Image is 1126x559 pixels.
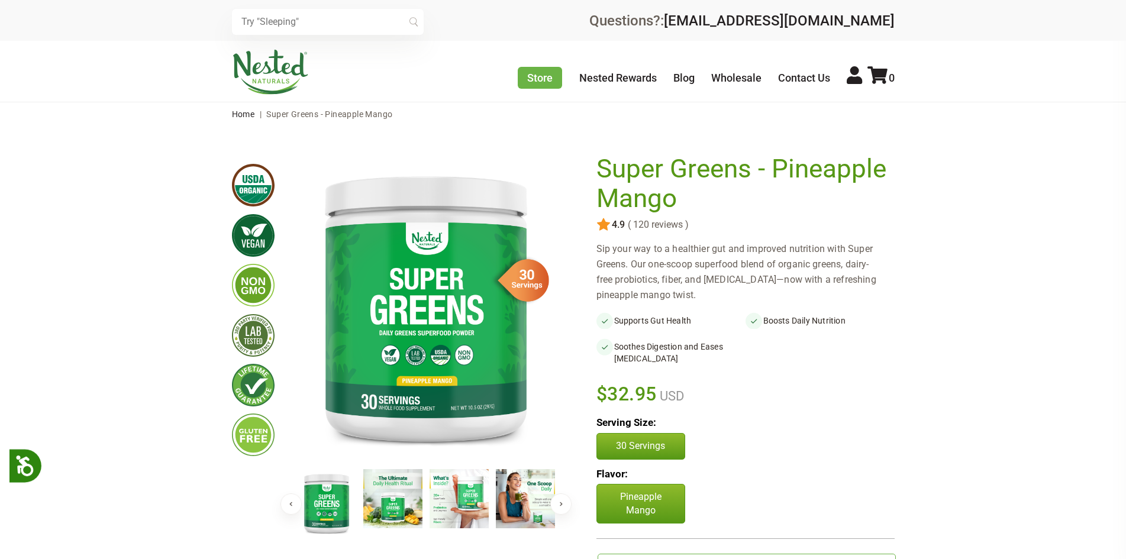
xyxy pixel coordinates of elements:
button: Next [550,493,572,515]
b: Serving Size: [596,416,656,428]
span: USD [657,389,684,403]
img: star.svg [596,218,611,232]
p: 30 Servings [609,440,673,453]
img: lifetimeguarantee [232,364,275,406]
li: Boosts Daily Nutrition [746,312,895,329]
a: Contact Us [778,72,830,84]
span: | [257,109,264,119]
a: Home [232,109,255,119]
nav: breadcrumbs [232,102,895,126]
a: Nested Rewards [579,72,657,84]
img: gmofree [232,264,275,306]
img: Super Greens - Pineapple Mango [496,469,555,528]
img: usdaorganic [232,164,275,206]
img: glutenfree [232,413,275,456]
img: thirdpartytested [232,314,275,357]
a: [EMAIL_ADDRESS][DOMAIN_NAME] [664,12,895,29]
a: Wholesale [711,72,762,84]
div: Questions?: [589,14,895,28]
h1: Super Greens - Pineapple Mango [596,154,889,213]
img: sg-servings-30.png [490,255,549,306]
b: Flavor: [596,468,628,480]
span: $32.95 [596,381,657,407]
span: ( 120 reviews ) [625,219,689,230]
button: 30 Servings [596,433,685,459]
a: Store [518,67,562,89]
p: Pineapple Mango [596,484,685,524]
button: Previous [280,493,302,515]
img: Nested Naturals [232,50,309,95]
li: Soothes Digestion and Eases [MEDICAL_DATA] [596,338,746,367]
a: Blog [673,72,695,84]
img: Super Greens - Pineapple Mango [297,469,356,537]
li: Supports Gut Health [596,312,746,329]
input: Try "Sleeping" [232,9,424,35]
a: 0 [867,72,895,84]
span: Super Greens - Pineapple Mango [266,109,392,119]
img: Super Greens - Pineapple Mango [293,154,559,459]
img: Super Greens - Pineapple Mango [363,469,422,528]
div: Sip your way to a healthier gut and improved nutrition with Super Greens. Our one-scoop superfood... [596,241,895,303]
img: vegan [232,214,275,257]
span: 4.9 [611,219,625,230]
span: 0 [889,72,895,84]
img: Super Greens - Pineapple Mango [430,469,489,528]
